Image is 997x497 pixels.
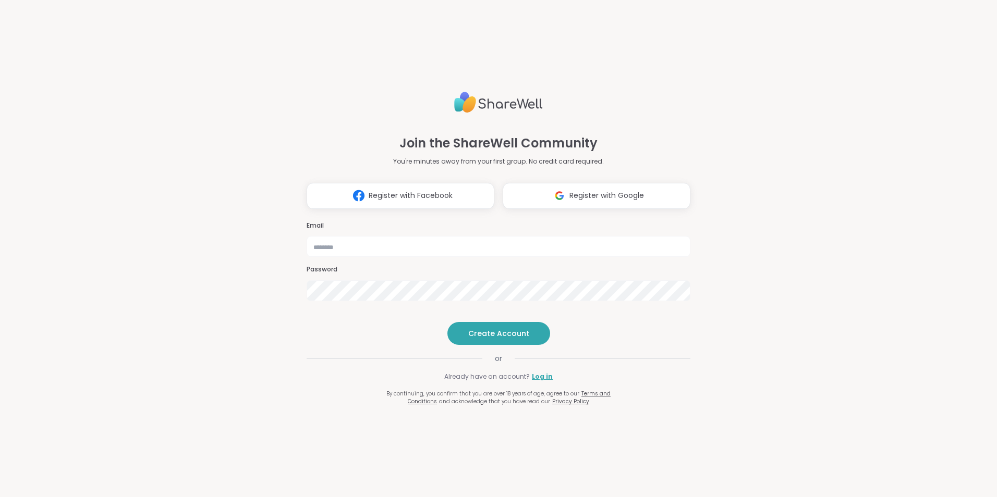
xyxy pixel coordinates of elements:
[307,265,690,274] h3: Password
[532,372,553,381] a: Log in
[349,186,369,205] img: ShareWell Logomark
[503,183,690,209] button: Register with Google
[369,190,453,201] span: Register with Facebook
[439,397,550,405] span: and acknowledge that you have read our
[408,390,611,405] a: Terms and Conditions
[482,353,515,364] span: or
[468,328,529,339] span: Create Account
[386,390,579,397] span: By continuing, you confirm that you are over 18 years of age, agree to our
[444,372,530,381] span: Already have an account?
[307,221,690,230] h3: Email
[569,190,644,201] span: Register with Google
[552,397,589,405] a: Privacy Policy
[550,186,569,205] img: ShareWell Logomark
[447,322,550,345] button: Create Account
[307,183,494,209] button: Register with Facebook
[393,157,604,166] p: You're minutes away from your first group. No credit card required.
[399,134,598,153] h1: Join the ShareWell Community
[454,88,543,117] img: ShareWell Logo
